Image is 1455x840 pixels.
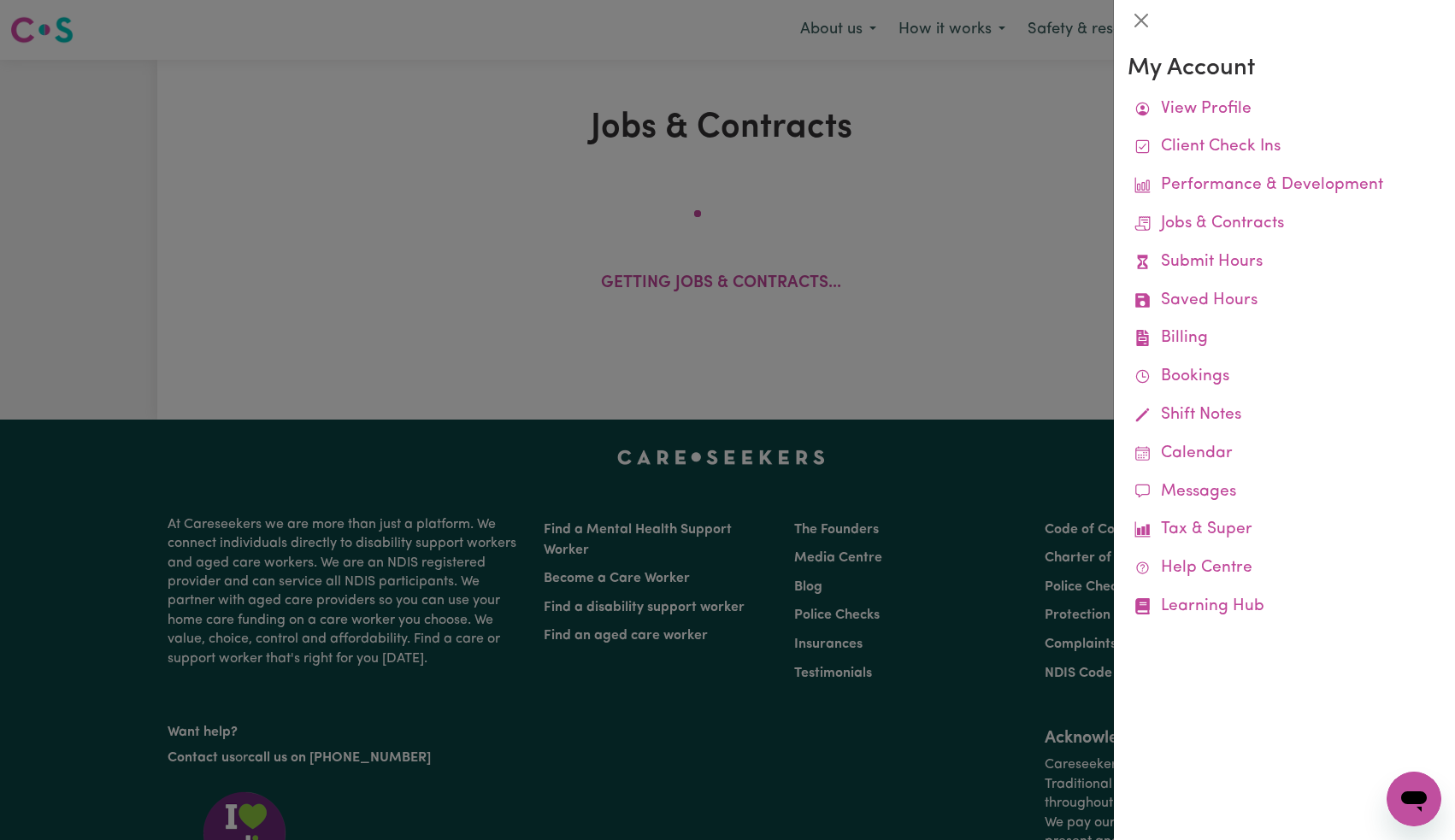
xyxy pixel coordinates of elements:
[1128,549,1441,588] a: Help Centre
[1128,435,1441,473] a: Calendar
[1128,244,1441,282] a: Submit Hours
[1128,282,1441,320] a: Saved Hours
[1128,473,1441,512] a: Messages
[1128,7,1155,34] button: Close
[1128,205,1441,244] a: Jobs & Contracts
[1128,320,1441,358] a: Billing
[1128,588,1441,626] a: Learning Hub
[1128,55,1441,84] h3: My Account
[1128,511,1441,549] a: Tax & Super
[1387,772,1441,826] iframe: Button to launch messaging window
[1128,358,1441,397] a: Bookings
[1128,167,1441,205] a: Performance & Development
[1128,397,1441,435] a: Shift Notes
[1128,91,1441,129] a: View Profile
[1128,128,1441,167] a: Client Check Ins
